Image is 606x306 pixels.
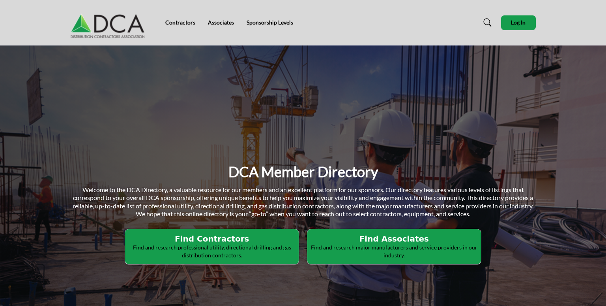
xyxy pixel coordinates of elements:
[208,19,234,26] a: Associates
[476,16,497,29] a: Search
[165,19,195,26] a: Contractors
[228,162,378,181] h1: DCA Member Directory
[310,244,479,259] p: Find and research major manufacturers and service providers in our industry.
[71,7,149,38] img: Site Logo
[307,229,481,264] button: Find Associates Find and research major manufacturers and service providers in our industry.
[511,19,526,26] span: Log In
[73,186,533,218] span: Welcome to the DCA Directory, a valuable resource for our members and an excellent platform for o...
[247,19,293,26] a: Sponsorship Levels
[501,15,536,30] button: Log In
[125,229,299,264] button: Find Contractors Find and research professional utility, directional drilling and gas distributio...
[310,234,479,244] h2: Find Associates
[127,244,296,259] p: Find and research professional utility, directional drilling and gas distribution contractors.
[127,234,296,244] h2: Find Contractors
